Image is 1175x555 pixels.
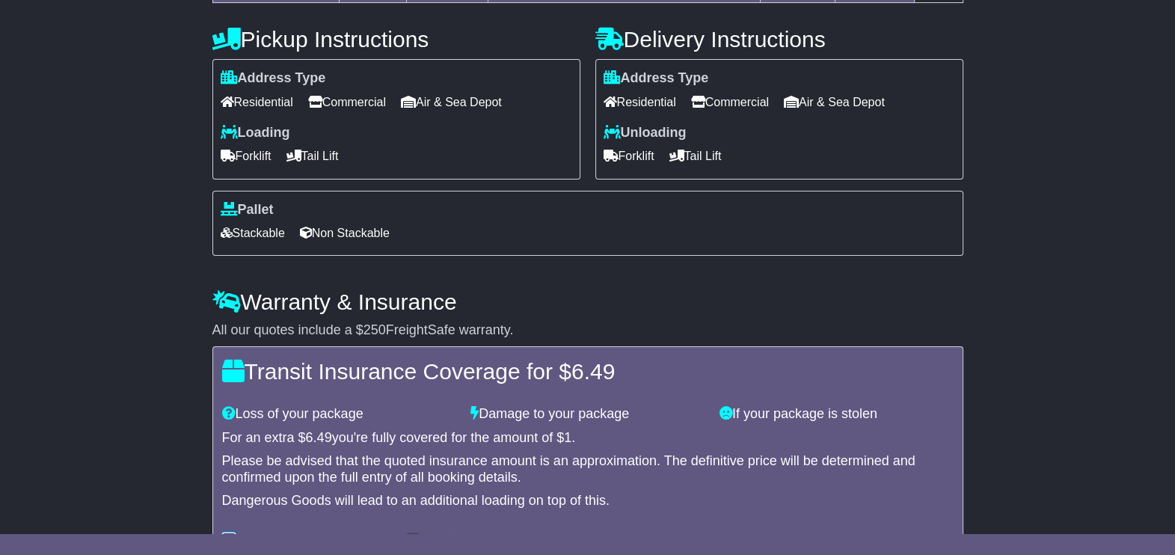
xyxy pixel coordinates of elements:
[308,91,386,114] span: Commercial
[463,406,712,423] div: Damage to your package
[221,91,293,114] span: Residential
[300,221,390,245] span: Non Stackable
[712,406,961,423] div: If your package is stolen
[212,289,963,314] h4: Warranty & Insurance
[784,91,885,114] span: Air & Sea Depot
[564,430,571,445] span: 1
[363,322,386,337] span: 250
[221,202,274,218] label: Pallet
[221,221,285,245] span: Stackable
[241,532,391,548] label: Yes, add insurance cover
[604,125,687,141] label: Unloading
[221,144,271,168] span: Forklift
[604,144,654,168] span: Forklift
[221,70,326,87] label: Address Type
[212,322,963,339] div: All our quotes include a $ FreightSafe warranty.
[215,406,464,423] div: Loss of your package
[221,125,290,141] label: Loading
[222,430,954,447] div: For an extra $ you're fully covered for the amount of $ .
[425,532,667,548] label: No, I'm happy with the included warranty
[691,91,769,114] span: Commercial
[401,91,502,114] span: Air & Sea Depot
[222,493,954,509] div: Dangerous Goods will lead to an additional loading on top of this.
[669,144,722,168] span: Tail Lift
[306,430,332,445] span: 6.49
[222,359,954,384] h4: Transit Insurance Coverage for $
[571,359,615,384] span: 6.49
[595,27,963,52] h4: Delivery Instructions
[222,453,954,485] div: Please be advised that the quoted insurance amount is an approximation. The definitive price will...
[604,70,709,87] label: Address Type
[286,144,339,168] span: Tail Lift
[212,27,580,52] h4: Pickup Instructions
[604,91,676,114] span: Residential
